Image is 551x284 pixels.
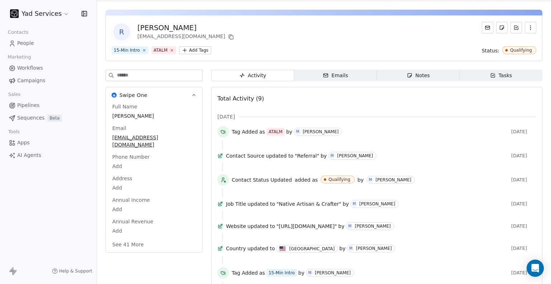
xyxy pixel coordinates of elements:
span: [DATE] [511,153,536,159]
span: Country [226,245,246,252]
span: Swipe One [119,92,147,99]
span: [DATE] [511,129,536,135]
img: Yad%20Services%20temp%20logo.jpg [10,9,19,18]
span: Full Name [111,103,139,110]
div: Qualifying [510,48,532,53]
span: as [259,269,265,276]
span: by [358,176,364,183]
div: ATALM [154,47,168,53]
div: Emails [323,72,348,79]
div: [PERSON_NAME] [376,177,411,182]
span: by [339,245,345,252]
span: by [286,128,292,135]
span: by [321,152,327,159]
span: Annual Revenue [111,218,155,225]
span: as [259,128,265,135]
span: "Native Artisan & Crafter" [277,200,342,208]
div: Qualifying [329,177,350,182]
a: People [6,37,91,49]
span: Sales [5,89,24,100]
span: Add [112,184,196,191]
div: Swipe OneSwipe One [106,103,202,252]
div: [PERSON_NAME] [355,224,391,229]
span: Marketing [5,52,34,62]
a: Apps [6,137,91,149]
div: 15-Min Intro [269,270,295,276]
span: updated to [248,223,275,230]
a: Campaigns [6,75,91,87]
span: Job Title [226,200,246,208]
span: R [113,23,130,41]
span: Yad Services [22,9,62,18]
span: "Referral" [295,152,319,159]
span: Website [226,223,246,230]
span: added as [295,176,318,183]
span: Contact Source [226,152,264,159]
span: Phone Number [111,153,151,160]
span: updated to [266,152,293,159]
div: M [308,270,311,276]
button: Swipe OneSwipe One [106,87,202,103]
span: Add [112,163,196,170]
div: M [353,201,356,207]
span: Apps [17,139,30,146]
a: SequencesBeta [6,112,91,124]
button: Yad Services [9,8,71,20]
span: [DATE] [511,223,536,229]
div: [PERSON_NAME] [359,201,395,206]
span: People [17,39,34,47]
span: [DATE] [217,113,235,120]
div: 15-Min Intro [114,47,140,53]
span: Status: [482,47,499,54]
span: Contacts [5,27,32,38]
span: Annual Income [111,196,151,204]
div: Notes [407,72,430,79]
div: M [330,153,334,159]
div: Tasks [490,72,512,79]
span: Help & Support [59,268,92,274]
a: AI Agents [6,149,91,161]
span: [DATE] [511,246,536,251]
a: Help & Support [52,268,92,274]
span: Workflows [17,64,43,72]
span: Campaigns [17,77,45,84]
span: Add [112,227,196,234]
span: Contact Status Updated [232,176,292,183]
div: [PERSON_NAME] [356,246,392,251]
button: See 41 More [108,238,148,251]
span: [DATE] [511,201,536,207]
div: M [296,129,300,135]
span: [EMAIL_ADDRESS][DOMAIN_NAME] [112,134,196,148]
span: Sequences [17,114,44,122]
span: AI Agents [17,152,41,159]
span: [DATE] [511,177,536,183]
span: [DATE] [511,270,536,276]
span: Tag Added [232,269,258,276]
span: by [343,200,349,208]
span: Address [111,175,134,182]
span: by [298,269,305,276]
div: [PERSON_NAME] [315,270,351,275]
a: Workflows [6,62,91,74]
span: by [338,223,344,230]
img: Swipe One [112,93,117,98]
div: [PERSON_NAME] [303,129,339,134]
span: "[URL][DOMAIN_NAME]" [277,223,337,230]
div: ATALM [269,129,283,135]
span: Beta [47,115,62,122]
span: Add [112,206,196,213]
div: M [349,246,353,251]
div: Open Intercom Messenger [527,260,544,277]
a: Pipelines [6,99,91,111]
div: [EMAIL_ADDRESS][DOMAIN_NAME] [137,33,235,41]
div: [PERSON_NAME] [337,153,373,158]
span: Pipelines [17,102,39,109]
button: Add Tags [179,46,211,54]
div: [PERSON_NAME] [137,23,235,33]
span: Tools [5,126,23,137]
span: Email [111,125,128,132]
span: [PERSON_NAME] [112,112,196,120]
span: updated to [248,245,275,252]
span: Total Activity (9) [217,95,264,102]
div: M [369,177,372,183]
